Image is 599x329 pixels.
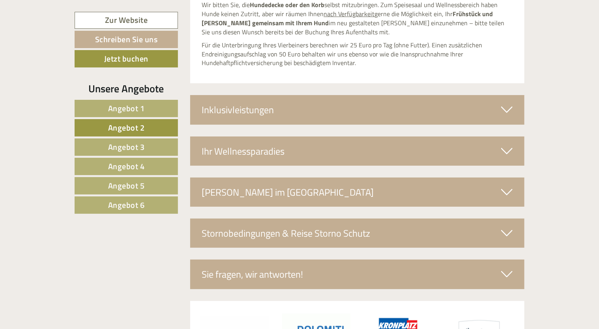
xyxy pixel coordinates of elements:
[190,219,525,248] div: Stornobedingungen & Reise Storno Schutz
[75,31,178,48] a: Schreiben Sie uns
[108,179,145,192] span: Angebot 5
[108,160,145,172] span: Angebot 4
[202,0,513,36] p: Wir bitten Sie, die selbst mitzubringen. Zum Speisesaal und Wellnessbereich haben Hunde keinen Zu...
[190,260,525,289] div: Sie fragen, wir antworten!
[108,102,145,114] span: Angebot 1
[324,9,375,19] u: nach Verfügbarkeit
[190,95,525,124] div: Inklusivleistungen
[108,122,145,134] span: Angebot 2
[202,41,513,68] p: Für die Unterbringung Ihres Vierbeiners berechnen wir 25 Euro pro Tag (ohne Futter). Einen zusätz...
[108,199,145,211] span: Angebot 6
[75,50,178,67] a: Jetzt buchen
[202,9,493,28] strong: Frühstück und [PERSON_NAME] gemeinsam mit Ihrem Hund
[190,178,525,207] div: [PERSON_NAME] im [GEOGRAPHIC_DATA]
[75,81,178,96] div: Unsere Angebote
[108,141,145,153] span: Angebot 3
[190,136,525,166] div: Ihr Wellnessparadies
[75,12,178,29] a: Zur Website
